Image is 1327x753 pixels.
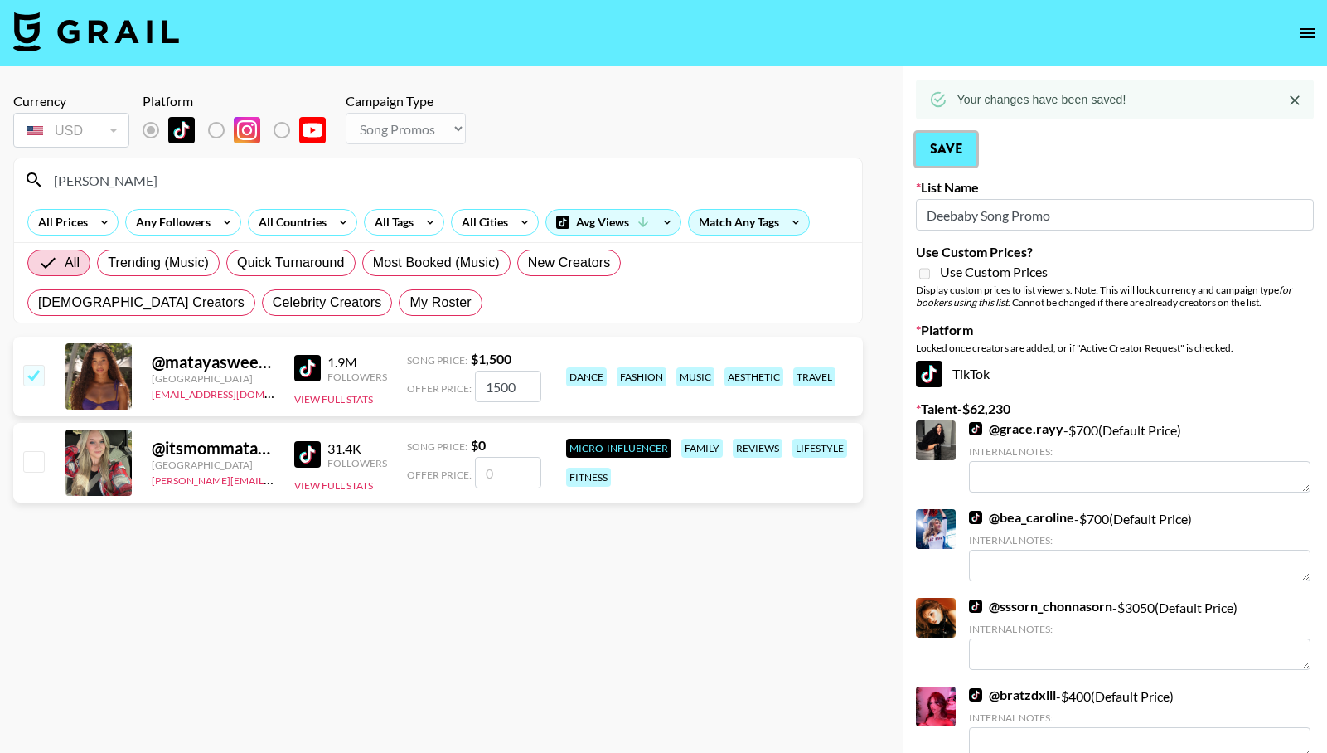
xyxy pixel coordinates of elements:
[969,511,982,524] img: TikTok
[475,371,541,402] input: 1,500
[471,437,486,453] strong: $ 0
[969,598,1112,615] a: @sssorn_chonnasorn
[108,253,209,273] span: Trending (Music)
[969,598,1310,670] div: - $ 3050 (Default Price)
[916,361,942,387] img: TikTok
[327,371,387,383] div: Followers
[407,354,467,367] span: Song Price:
[152,352,274,372] div: @ matayasweeting
[617,367,666,386] div: fashion
[327,457,387,469] div: Followers
[681,439,723,458] div: family
[38,293,245,313] span: [DEMOGRAPHIC_DATA] Creators
[409,293,471,313] span: My Roster
[969,509,1074,526] a: @bea_caroline
[294,393,373,406] button: View Full Stats
[528,253,611,273] span: New Creators
[566,439,671,458] div: Micro-Influencer
[152,385,318,401] a: [EMAIL_ADDRESS][DOMAIN_NAME]
[969,420,1063,437] a: @grace.rayy
[452,210,511,235] div: All Cities
[17,116,126,145] div: USD
[407,440,467,453] span: Song Price:
[294,355,321,381] img: TikTok
[13,12,179,51] img: Grail Talent
[916,179,1314,196] label: List Name
[969,509,1310,581] div: - $ 700 (Default Price)
[65,253,80,273] span: All
[365,210,417,235] div: All Tags
[13,93,129,109] div: Currency
[566,367,607,386] div: dance
[168,117,195,143] img: TikTok
[327,354,387,371] div: 1.9M
[407,382,472,395] span: Offer Price:
[1282,88,1307,113] button: Close
[44,167,852,193] input: Search by User Name
[327,440,387,457] div: 31.4K
[969,420,1310,493] div: - $ 700 (Default Price)
[234,117,260,143] img: Instagram
[273,293,382,313] span: Celebrity Creators
[471,351,511,367] strong: $ 1,500
[916,322,1314,338] label: Platform
[28,210,91,235] div: All Prices
[152,471,397,487] a: [PERSON_NAME][EMAIL_ADDRESS][DOMAIN_NAME]
[294,441,321,468] img: TikTok
[969,600,982,613] img: TikTok
[957,85,1126,114] div: Your changes have been saved!
[152,459,274,471] div: [GEOGRAPHIC_DATA]
[733,439,782,458] div: reviews
[724,367,783,386] div: aesthetic
[237,253,345,273] span: Quick Turnaround
[916,133,976,166] button: Save
[916,244,1314,260] label: Use Custom Prices?
[969,687,1056,703] a: @bratzdxlll
[152,438,274,459] div: @ itsmommataya
[143,93,339,109] div: Platform
[969,623,1310,635] div: Internal Notes:
[793,367,835,386] div: travel
[969,712,1310,724] div: Internal Notes:
[249,210,330,235] div: All Countries
[566,468,611,487] div: fitness
[126,210,214,235] div: Any Followers
[969,534,1310,547] div: Internal Notes:
[916,284,1314,308] div: Display custom prices to list viewers. Note: This will lock currency and campaign type . Cannot b...
[1291,17,1324,50] button: open drawer
[373,253,500,273] span: Most Booked (Music)
[792,439,847,458] div: lifestyle
[299,117,326,143] img: YouTube
[346,93,466,109] div: Campaign Type
[916,342,1314,354] div: Locked once creators are added, or if "Active Creator Request" is checked.
[152,372,274,385] div: [GEOGRAPHIC_DATA]
[969,688,982,702] img: TikTok
[916,361,1314,387] div: TikTok
[940,264,1048,280] span: Use Custom Prices
[407,469,472,481] span: Offer Price:
[475,457,541,488] input: 0
[676,367,714,386] div: music
[916,401,1314,417] label: Talent - $ 62,230
[294,479,373,492] button: View Full Stats
[689,210,809,235] div: Match Any Tags
[969,445,1310,458] div: Internal Notes:
[969,422,982,435] img: TikTok
[143,113,339,148] div: Remove selected talent to change platforms
[916,284,1292,308] em: for bookers using this list
[546,210,680,235] div: Avg Views
[13,109,129,151] div: Remove selected talent to change your currency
